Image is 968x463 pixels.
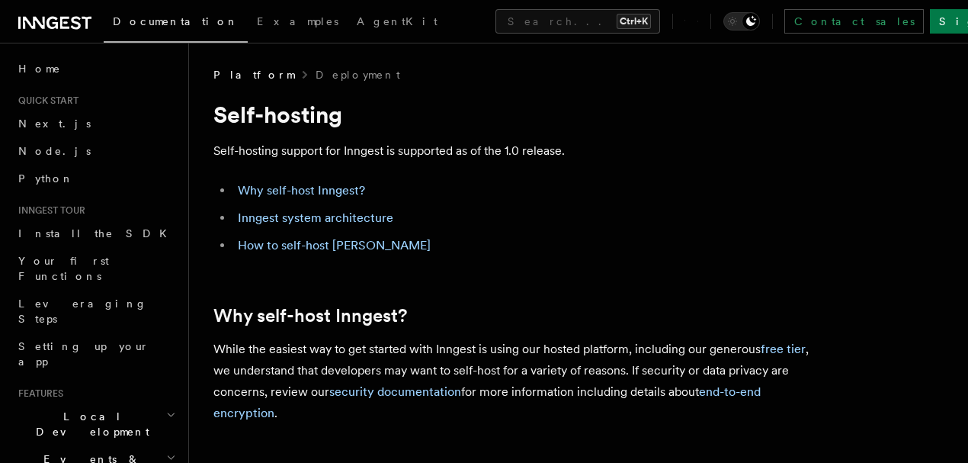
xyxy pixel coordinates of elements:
span: Examples [257,15,338,27]
a: Node.js [12,137,179,165]
a: Deployment [316,67,400,82]
a: Why self-host Inngest? [238,183,365,198]
a: Setting up your app [12,333,179,375]
span: Leveraging Steps [18,297,147,325]
button: Local Development [12,403,179,445]
a: Leveraging Steps [12,290,179,333]
span: Your first Functions [18,255,109,282]
span: Home [18,61,61,76]
a: Examples [248,5,348,41]
a: Python [12,165,179,192]
kbd: Ctrl+K [617,14,651,29]
span: Quick start [12,95,79,107]
button: Toggle dark mode [723,12,760,31]
a: Install the SDK [12,220,179,247]
span: AgentKit [357,15,438,27]
a: Why self-host Inngest? [213,305,407,326]
p: While the easiest way to get started with Inngest is using our hosted platform, including our gen... [213,339,823,424]
h1: Self-hosting [213,101,823,128]
a: How to self-host [PERSON_NAME] [238,238,431,252]
button: Search...Ctrl+K [495,9,660,34]
span: Install the SDK [18,227,176,240]
a: Documentation [104,5,248,43]
a: free tier [761,342,806,356]
p: Self-hosting support for Inngest is supported as of the 1.0 release. [213,140,823,162]
span: Documentation [113,15,239,27]
span: Local Development [12,409,166,439]
a: Home [12,55,179,82]
span: Node.js [18,145,91,157]
span: Setting up your app [18,340,149,368]
a: Your first Functions [12,247,179,290]
span: Next.js [18,117,91,130]
span: Features [12,387,63,400]
span: Inngest tour [12,204,85,217]
span: Python [18,172,74,185]
a: AgentKit [348,5,447,41]
a: Inngest system architecture [238,211,393,225]
a: Contact sales [784,9,924,34]
a: security documentation [329,384,461,399]
a: Next.js [12,110,179,137]
span: Platform [213,67,294,82]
